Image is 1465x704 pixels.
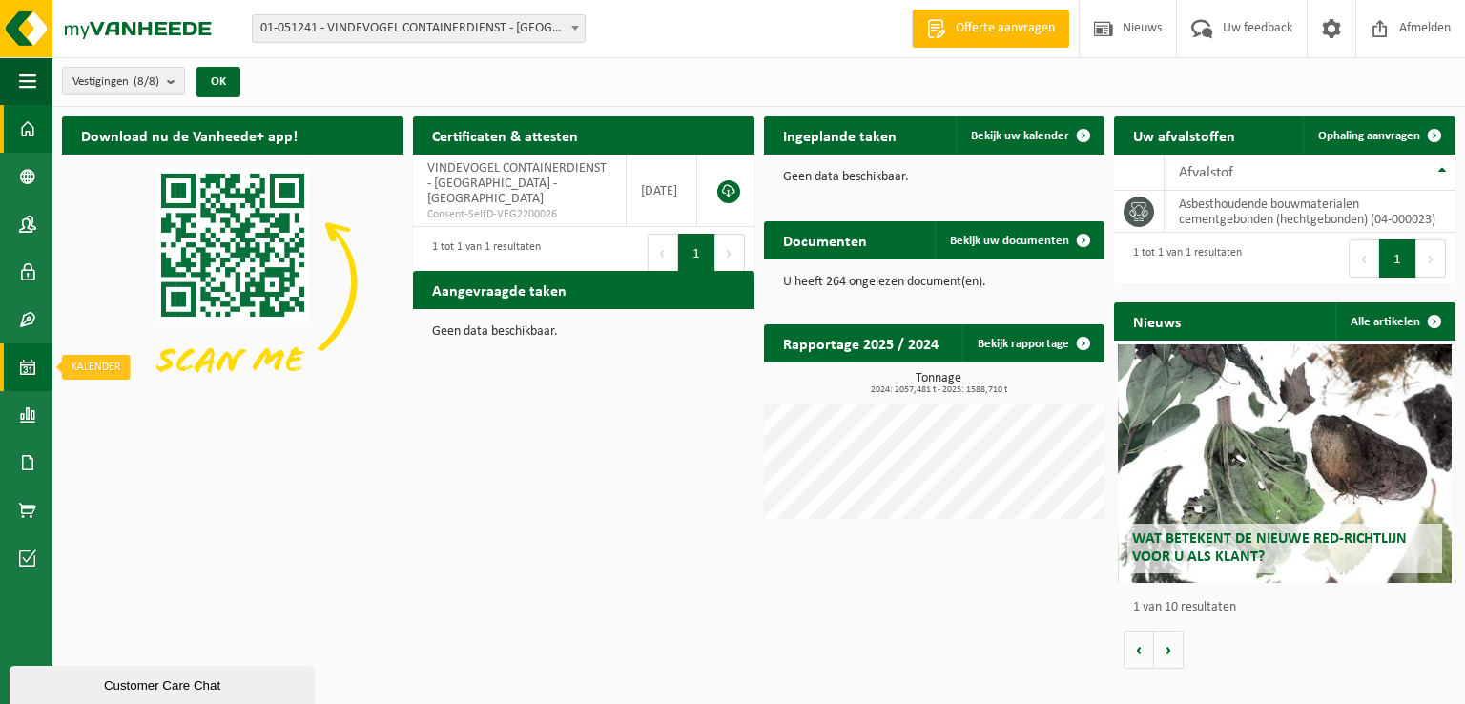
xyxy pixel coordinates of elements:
p: Geen data beschikbaar. [432,325,735,339]
span: Bekijk uw kalender [971,130,1069,142]
div: 1 tot 1 van 1 resultaten [423,232,541,274]
a: Ophaling aanvragen [1303,116,1454,155]
h2: Nieuws [1114,302,1200,340]
span: Consent-SelfD-VEG2200026 [427,207,612,222]
a: Offerte aanvragen [912,10,1069,48]
h3: Tonnage [774,372,1105,395]
a: Bekijk uw documenten [935,221,1103,259]
h2: Uw afvalstoffen [1114,116,1254,154]
span: 01-051241 - VINDEVOGEL CONTAINERDIENST - OUDENAARDE - OUDENAARDE [253,15,585,42]
button: Next [715,234,745,272]
p: 1 van 10 resultaten [1133,601,1446,614]
td: [DATE] [627,155,697,227]
count: (8/8) [134,75,159,88]
a: Wat betekent de nieuwe RED-richtlijn voor u als klant? [1118,344,1453,583]
button: Previous [648,234,678,272]
h2: Certificaten & attesten [413,116,597,154]
button: Previous [1349,239,1379,278]
button: Volgende [1154,631,1184,669]
button: 1 [1379,239,1416,278]
span: 01-051241 - VINDEVOGEL CONTAINERDIENST - OUDENAARDE - OUDENAARDE [252,14,586,43]
span: VINDEVOGEL CONTAINERDIENST - [GEOGRAPHIC_DATA] - [GEOGRAPHIC_DATA] [427,161,607,206]
a: Alle artikelen [1335,302,1454,341]
h2: Aangevraagde taken [413,271,586,308]
span: Bekijk uw documenten [950,235,1069,247]
button: 1 [678,234,715,272]
span: Ophaling aanvragen [1318,130,1420,142]
h2: Ingeplande taken [764,116,916,154]
h2: Rapportage 2025 / 2024 [764,324,958,362]
img: Download de VHEPlus App [62,155,403,410]
td: asbesthoudende bouwmaterialen cementgebonden (hechtgebonden) (04-000023) [1165,191,1455,233]
button: Next [1416,239,1446,278]
h2: Download nu de Vanheede+ app! [62,116,317,154]
span: Wat betekent de nieuwe RED-richtlijn voor u als klant? [1132,531,1407,565]
span: 2024: 2057,481 t - 2025: 1588,710 t [774,385,1105,395]
a: Bekijk rapportage [962,324,1103,362]
p: U heeft 264 ongelezen document(en). [783,276,1086,289]
p: Geen data beschikbaar. [783,171,1086,184]
button: Vestigingen(8/8) [62,67,185,95]
button: Vorige [1124,631,1154,669]
span: Vestigingen [72,68,159,96]
div: 1 tot 1 van 1 resultaten [1124,238,1242,280]
button: OK [196,67,240,97]
iframe: chat widget [10,662,319,704]
span: Offerte aanvragen [951,19,1060,38]
a: Bekijk uw kalender [956,116,1103,155]
span: Afvalstof [1179,165,1233,180]
h2: Documenten [764,221,886,259]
